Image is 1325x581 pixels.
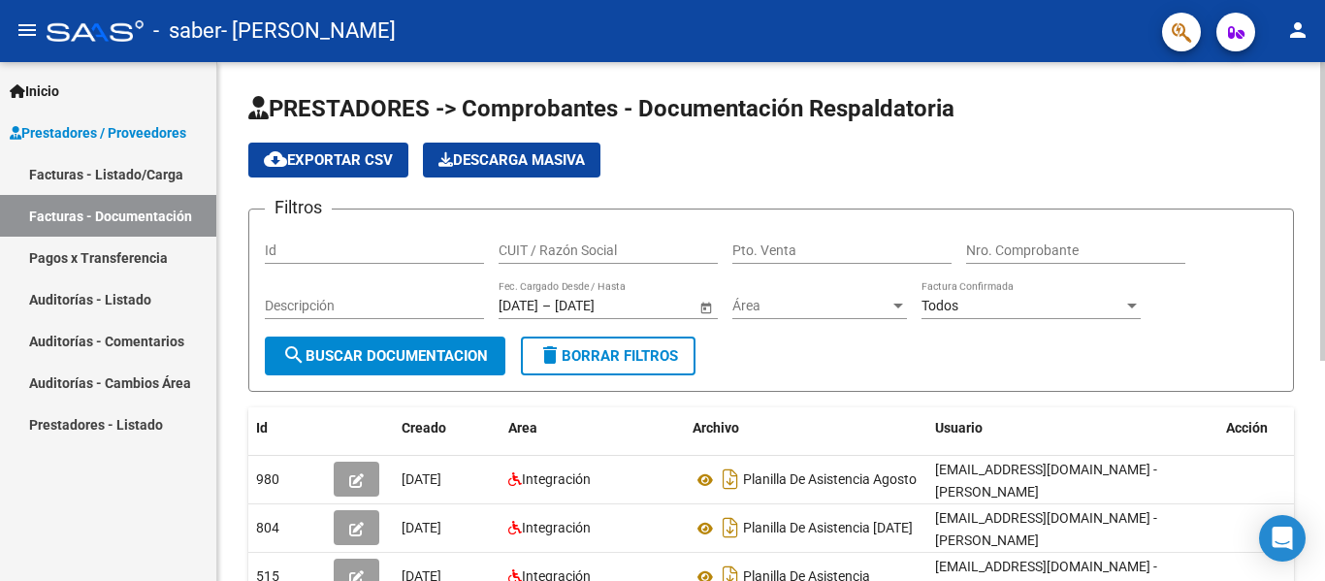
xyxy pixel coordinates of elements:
[927,407,1218,449] datatable-header-cell: Usuario
[538,347,678,365] span: Borrar Filtros
[1286,18,1309,42] mat-icon: person
[935,510,1157,548] span: [EMAIL_ADDRESS][DOMAIN_NAME] - [PERSON_NAME]
[538,343,562,367] mat-icon: delete
[1218,407,1315,449] datatable-header-cell: Acción
[221,10,396,52] span: - [PERSON_NAME]
[732,298,889,314] span: Área
[423,143,600,178] button: Descarga Masiva
[743,521,913,536] span: Planilla De Asistencia [DATE]
[264,151,393,169] span: Exportar CSV
[499,298,538,314] input: Fecha inicio
[248,95,954,122] span: PRESTADORES -> Comprobantes - Documentación Respaldatoria
[693,420,739,436] span: Archivo
[265,194,332,221] h3: Filtros
[394,407,501,449] datatable-header-cell: Creado
[695,297,716,317] button: Open calendar
[542,298,551,314] span: –
[685,407,927,449] datatable-header-cell: Archivo
[935,420,983,436] span: Usuario
[1226,420,1268,436] span: Acción
[555,298,650,314] input: Fecha fin
[402,520,441,535] span: [DATE]
[256,520,279,535] span: 804
[718,464,743,495] i: Descargar documento
[522,471,591,487] span: Integración
[264,147,287,171] mat-icon: cloud_download
[265,337,505,375] button: Buscar Documentacion
[1259,515,1306,562] div: Open Intercom Messenger
[718,512,743,543] i: Descargar documento
[438,151,585,169] span: Descarga Masiva
[282,343,306,367] mat-icon: search
[256,420,268,436] span: Id
[16,18,39,42] mat-icon: menu
[743,472,917,488] span: Planilla De Asistencia Agosto
[10,122,186,144] span: Prestadores / Proveedores
[153,10,221,52] span: - saber
[256,471,279,487] span: 980
[921,298,958,313] span: Todos
[423,143,600,178] app-download-masive: Descarga masiva de comprobantes (adjuntos)
[248,407,326,449] datatable-header-cell: Id
[402,420,446,436] span: Creado
[501,407,685,449] datatable-header-cell: Area
[508,420,537,436] span: Area
[282,347,488,365] span: Buscar Documentacion
[10,81,59,102] span: Inicio
[935,462,1157,500] span: [EMAIL_ADDRESS][DOMAIN_NAME] - [PERSON_NAME]
[248,143,408,178] button: Exportar CSV
[402,471,441,487] span: [DATE]
[522,520,591,535] span: Integración
[521,337,695,375] button: Borrar Filtros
